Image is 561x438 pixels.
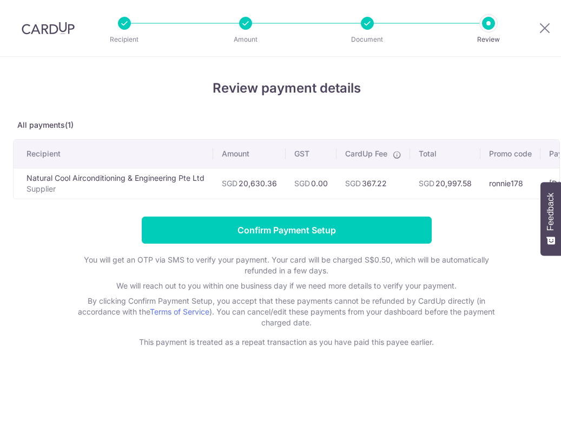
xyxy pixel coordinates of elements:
p: This payment is treated as a repeat transaction as you have paid this payee earlier. [70,337,503,348]
p: By clicking Confirm Payment Setup, you accept that these payments cannot be refunded by CardUp di... [70,296,503,328]
p: Recipient [84,34,164,45]
span: SGD [294,179,310,188]
p: Supplier [27,184,204,194]
th: Total [410,140,480,168]
p: All payments(1) [13,120,560,130]
p: Amount [206,34,286,45]
th: Amount [213,140,286,168]
p: We will reach out to you within one business day if we need more details to verify your payment. [70,280,503,291]
td: 367.22 [336,168,410,199]
span: SGD [222,179,237,188]
input: Confirm Payment Setup [142,217,432,244]
button: Feedback - Show survey [540,182,561,256]
span: Feedback [546,193,556,231]
p: You will get an OTP via SMS to verify your payment. Your card will be charged S$0.50, which will ... [70,254,503,276]
th: Promo code [480,140,540,168]
p: Review [448,34,529,45]
span: SGD [419,179,434,188]
th: GST [286,140,336,168]
td: 0.00 [286,168,336,199]
th: Recipient [14,140,213,168]
p: Document [327,34,407,45]
td: 20,997.58 [410,168,480,199]
td: 20,630.36 [213,168,286,199]
td: ronnie178 [480,168,540,199]
span: CardUp Fee [345,148,387,159]
a: Terms of Service [150,307,209,316]
h4: Review payment details [13,79,560,98]
td: Natural Cool Airconditioning & Engineering Pte Ltd [14,168,213,199]
img: CardUp [22,22,75,35]
iframe: Opens a widget where you can find more information [492,406,550,433]
span: SGD [345,179,361,188]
